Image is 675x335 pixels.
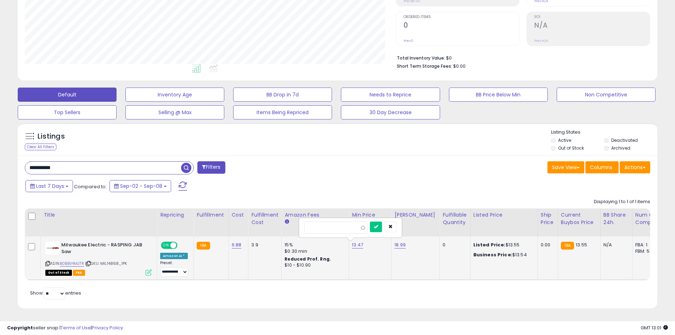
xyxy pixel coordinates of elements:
[285,256,331,262] b: Reduced Prof. Rng.
[85,261,127,266] span: | SKU: MIL14868_1PK
[285,211,346,219] div: Amazon Fees
[443,211,467,226] div: Fulfillable Quantity
[534,15,650,19] span: ROI
[561,211,597,226] div: Current Buybox Price
[453,63,466,69] span: $0.00
[603,242,627,248] div: N/A
[125,88,224,102] button: Inventory Age
[547,161,584,173] button: Save View
[558,145,584,151] label: Out of Stock
[641,324,668,331] span: 2025-09-16 13:01 GMT
[561,242,574,250] small: FBA
[251,242,276,248] div: 3.9
[576,241,587,248] span: 13.55
[233,105,332,119] button: Items Being Repriced
[285,242,343,248] div: 15%
[162,242,170,249] span: ON
[232,211,246,219] div: Cost
[397,63,452,69] b: Short Term Storage Fees:
[341,88,440,102] button: Needs to Reprice
[176,242,188,249] span: OFF
[473,242,532,248] div: $13.55
[635,211,661,226] div: Num of Comp.
[197,242,210,250] small: FBA
[611,137,638,143] label: Deactivated
[60,261,84,267] a: B0BBV4MJTR
[160,253,188,259] div: Amazon AI *
[109,180,171,192] button: Sep-02 - Sep-08
[558,137,571,143] label: Active
[92,324,123,331] a: Privacy Policy
[551,129,657,136] p: Listing States:
[473,241,506,248] b: Listed Price:
[44,211,154,219] div: Title
[611,145,630,151] label: Archived
[38,132,65,141] h5: Listings
[404,39,414,43] small: Prev: 0
[534,39,548,43] small: Prev: N/A
[404,21,519,31] h2: 0
[394,241,406,249] a: 18.99
[534,21,650,31] h2: N/A
[45,242,152,275] div: ASIN:
[30,290,81,296] span: Show: entries
[449,88,548,102] button: BB Price Below Min
[125,105,224,119] button: Selling @ Max
[197,161,225,174] button: Filters
[397,55,445,61] b: Total Inventory Value:
[341,105,440,119] button: 30 Day Decrease
[443,242,465,248] div: 0
[285,248,343,255] div: $0.30 min
[74,183,107,190] span: Compared to:
[45,270,72,276] span: All listings that are currently out of stock and unavailable for purchase on Amazon
[26,180,73,192] button: Last 7 Days
[7,325,123,331] div: seller snap | |
[197,211,225,219] div: Fulfillment
[251,211,279,226] div: Fulfillment Cost
[473,251,512,258] b: Business Price:
[160,211,191,219] div: Repricing
[603,211,629,226] div: BB Share 24h.
[590,164,612,171] span: Columns
[120,183,162,190] span: Sep-02 - Sep-08
[473,252,532,258] div: $13.54
[61,324,91,331] a: Terms of Use
[557,88,656,102] button: Non Competitive
[404,15,519,19] span: Ordered Items
[394,211,437,219] div: [PERSON_NAME]
[352,211,388,219] div: Min Price
[61,242,147,257] b: Milwaukee Electric - RASPING JAB Saw
[473,211,535,219] div: Listed Price
[25,144,56,150] div: Clear All Filters
[36,183,64,190] span: Last 7 Days
[585,161,619,173] button: Columns
[285,219,289,225] small: Amazon Fees.
[594,199,650,205] div: Displaying 1 to 1 of 1 items
[233,88,332,102] button: BB Drop in 7d
[352,241,363,249] a: 13.47
[18,105,117,119] button: Top Sellers
[45,242,60,255] img: 21RQa8Po6kL._SL40_.jpg
[285,262,343,268] div: $10 - $10.90
[232,241,242,249] a: 6.88
[73,270,85,276] span: FBA
[620,161,650,173] button: Actions
[7,324,33,331] strong: Copyright
[397,53,645,62] li: $0
[18,88,117,102] button: Default
[541,211,555,226] div: Ship Price
[541,242,552,248] div: 0.00
[635,248,659,255] div: FBM: 5
[160,261,188,277] div: Preset:
[635,242,659,248] div: FBA: 1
